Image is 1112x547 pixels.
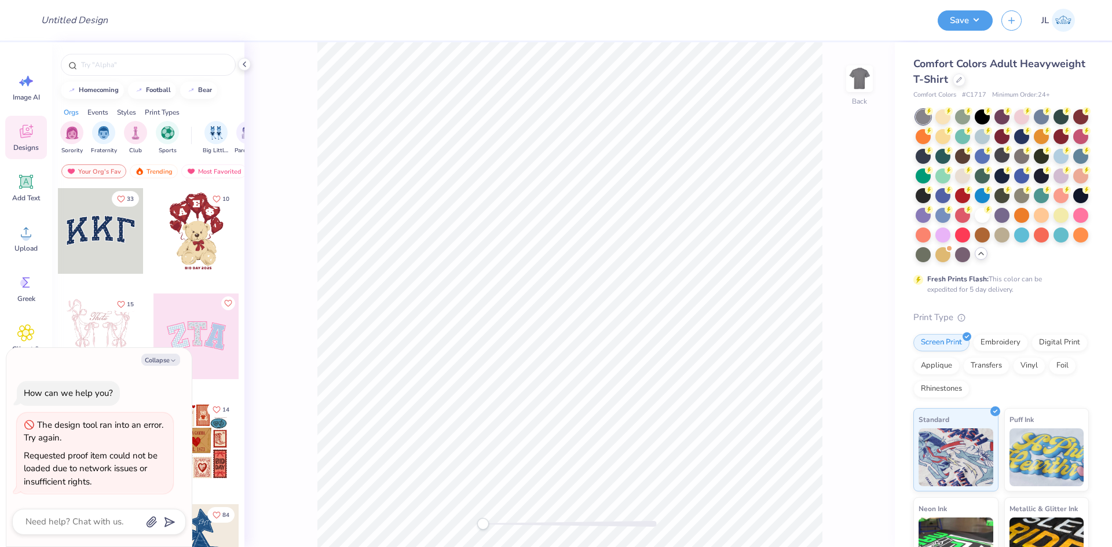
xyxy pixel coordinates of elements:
[112,296,139,312] button: Like
[124,121,147,155] div: filter for Club
[235,121,261,155] button: filter button
[17,294,35,303] span: Greek
[477,518,489,530] div: Accessibility label
[97,126,110,139] img: Fraternity Image
[60,121,83,155] div: filter for Sorority
[852,96,867,107] div: Back
[117,107,136,118] div: Styles
[134,87,144,94] img: trend_line.gif
[919,502,947,515] span: Neon Ink
[161,126,174,139] img: Sports Image
[180,82,217,99] button: bear
[64,107,79,118] div: Orgs
[135,167,144,175] img: trending.gif
[1041,14,1049,27] span: JL
[203,146,229,155] span: Big Little Reveal
[129,146,142,155] span: Club
[130,164,178,178] div: Trending
[13,143,39,152] span: Designs
[145,107,180,118] div: Print Types
[203,121,229,155] button: filter button
[203,121,229,155] div: filter for Big Little Reveal
[210,126,222,139] img: Big Little Reveal Image
[7,344,45,363] span: Clipart & logos
[992,90,1050,100] span: Minimum Order: 24 +
[919,428,993,486] img: Standard
[91,146,117,155] span: Fraternity
[222,407,229,413] span: 14
[927,274,1070,295] div: This color can be expedited for 5 day delivery.
[927,274,989,284] strong: Fresh Prints Flash:
[128,82,176,99] button: football
[235,146,261,155] span: Parent's Weekend
[235,121,261,155] div: filter for Parent's Weekend
[913,334,970,351] div: Screen Print
[67,87,76,94] img: trend_line.gif
[156,121,179,155] div: filter for Sports
[61,146,83,155] span: Sorority
[221,296,235,310] button: Like
[24,387,113,399] div: How can we help you?
[913,357,960,375] div: Applique
[848,67,871,90] img: Back
[79,87,119,93] div: homecoming
[1052,9,1075,32] img: Jairo Laqui
[222,512,229,518] span: 84
[13,93,40,102] span: Image AI
[222,196,229,202] span: 10
[963,357,1009,375] div: Transfers
[913,90,956,100] span: Comfort Colors
[91,121,117,155] button: filter button
[65,126,79,139] img: Sorority Image
[159,146,177,155] span: Sports
[913,57,1085,86] span: Comfort Colors Adult Heavyweight T-Shirt
[127,302,134,307] span: 15
[938,10,993,31] button: Save
[207,191,235,207] button: Like
[1013,357,1045,375] div: Vinyl
[24,450,158,487] div: Requested proof item could not be loaded due to network issues or insufficient rights.
[61,164,126,178] div: Your Org's Fav
[186,87,196,94] img: trend_line.gif
[24,419,163,444] div: The design tool ran into an error. Try again.
[112,191,139,207] button: Like
[1009,413,1034,425] span: Puff Ink
[1049,357,1076,375] div: Foil
[12,193,40,203] span: Add Text
[91,121,117,155] div: filter for Fraternity
[61,82,124,99] button: homecoming
[207,402,235,417] button: Like
[913,311,1089,324] div: Print Type
[181,164,247,178] div: Most Favorited
[207,507,235,523] button: Like
[242,126,255,139] img: Parent's Weekend Image
[60,121,83,155] button: filter button
[1031,334,1088,351] div: Digital Print
[141,354,180,366] button: Collapse
[80,59,228,71] input: Try "Alpha"
[14,244,38,253] span: Upload
[962,90,986,100] span: # C1717
[67,167,76,175] img: most_fav.gif
[198,87,212,93] div: bear
[1009,502,1078,515] span: Metallic & Glitter Ink
[124,121,147,155] button: filter button
[127,196,134,202] span: 33
[32,9,117,32] input: Untitled Design
[1036,9,1080,32] a: JL
[973,334,1028,351] div: Embroidery
[913,380,970,398] div: Rhinestones
[1009,428,1084,486] img: Puff Ink
[156,121,179,155] button: filter button
[919,413,949,425] span: Standard
[129,126,142,139] img: Club Image
[87,107,108,118] div: Events
[146,87,171,93] div: football
[186,167,196,175] img: most_fav.gif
